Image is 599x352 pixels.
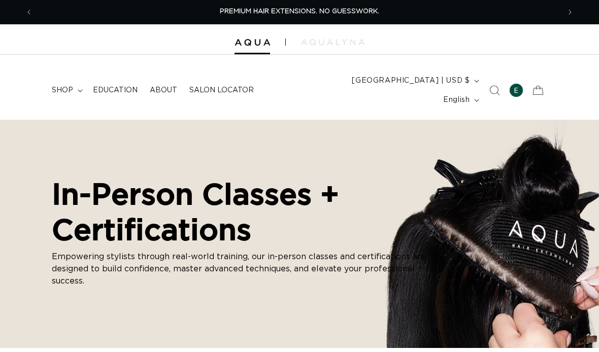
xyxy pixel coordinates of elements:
span: shop [52,86,73,95]
button: English [437,90,483,110]
span: English [443,95,470,105]
button: [GEOGRAPHIC_DATA] | USD $ [346,71,483,90]
span: About [150,86,177,95]
a: Education [87,80,144,101]
summary: Search [483,79,506,101]
a: Salon Locator [183,80,260,101]
p: Empowering stylists through real-world training, our in-person classes and certifications are des... [52,251,438,287]
span: Education [93,86,138,95]
img: Aqua Hair Extensions [235,39,270,46]
button: Previous announcement [18,3,40,22]
button: Next announcement [559,3,581,22]
img: aqualyna.com [301,39,364,45]
a: About [144,80,183,101]
span: [GEOGRAPHIC_DATA] | USD $ [352,76,470,86]
summary: shop [46,80,87,101]
h2: In-Person Classes + Certifications [52,176,438,247]
span: PREMIUM HAIR EXTENSIONS. NO GUESSWORK. [220,8,379,15]
span: Salon Locator [189,86,254,95]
